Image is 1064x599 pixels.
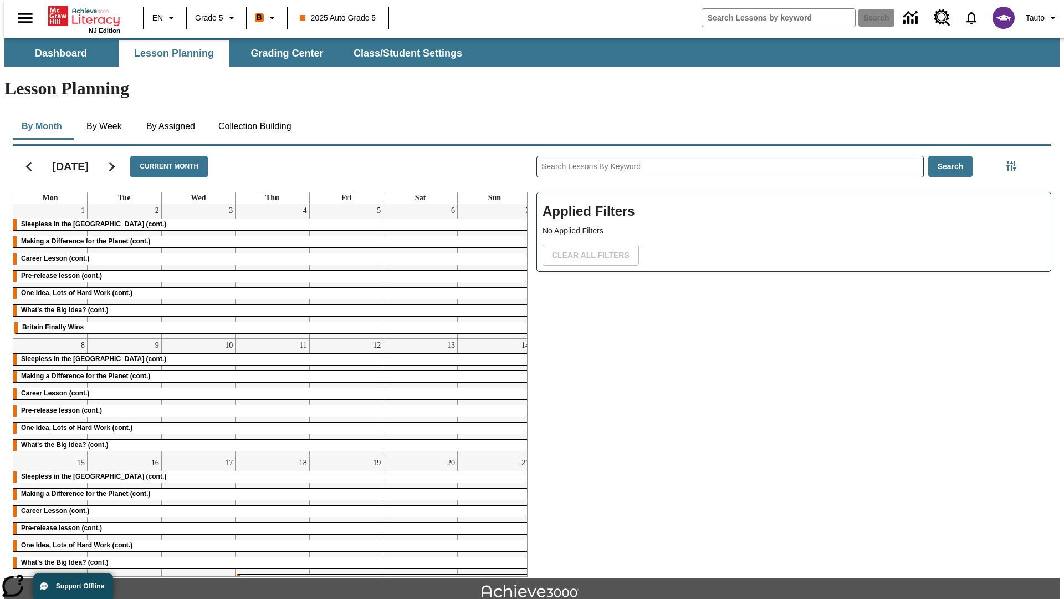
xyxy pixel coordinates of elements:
[153,204,161,217] a: September 2, 2025
[449,204,457,217] a: September 6, 2025
[543,225,1045,237] p: No Applied Filters
[339,192,354,204] a: Friday
[237,575,531,586] div: Cars of the Future? (cont.)
[209,113,300,140] button: Collection Building
[457,204,531,339] td: September 7, 2025
[13,113,71,140] button: By Month
[897,3,927,33] a: Data Center
[300,12,376,24] span: 2025 Auto Grade 5
[519,456,531,470] a: September 21, 2025
[52,160,89,173] h2: [DATE]
[21,255,89,262] span: Career Lesson (cont.)
[15,153,43,181] button: Previous
[40,192,60,204] a: Monday
[21,389,89,397] span: Career Lesson (cont.)
[223,456,235,470] a: September 17, 2025
[993,7,1015,29] img: avatar image
[13,540,531,551] div: One Idea, Lots of Hard Work (cont.)
[21,407,102,414] span: Pre-release lesson (cont.)
[445,339,457,352] a: September 13, 2025
[21,441,109,449] span: What's the Big Idea? (cont.)
[147,8,183,28] button: Language: EN, Select a language
[13,288,531,299] div: One Idea, Lots of Hard Work (cont.)
[250,8,283,28] button: Boost Class color is orange. Change class color
[301,204,309,217] a: September 4, 2025
[88,204,162,339] td: September 2, 2025
[76,113,132,140] button: By Week
[232,40,342,67] button: Grading Center
[227,204,235,217] a: September 3, 2025
[244,576,328,583] span: Cars of the Future? (cont.)
[79,339,87,352] a: September 8, 2025
[13,440,531,451] div: What's the Big Idea? (cont.)
[13,523,531,534] div: Pre-release lesson (cont.)
[98,153,126,181] button: Next
[75,456,87,470] a: September 15, 2025
[536,192,1051,272] div: Applied Filters
[13,236,531,247] div: Making a Difference for the Planet (cont.)
[413,192,428,204] a: Saturday
[445,456,457,470] a: September 20, 2025
[119,40,229,67] button: Lesson Planning
[21,272,102,280] span: Pre-release lesson (cont.)
[152,12,163,24] span: EN
[537,156,923,177] input: Search Lessons By Keyword
[927,3,957,33] a: Resource Center, Will open in new tab
[21,507,89,515] span: Career Lesson (cont.)
[56,582,104,590] span: Support Offline
[4,38,1060,67] div: SubNavbar
[188,192,208,204] a: Wednesday
[236,338,310,456] td: September 11, 2025
[116,192,132,204] a: Tuesday
[345,40,471,67] button: Class/Student Settings
[13,423,531,434] div: One Idea, Lots of Hard Work (cont.)
[191,8,243,28] button: Grade: Grade 5, Select a grade
[297,456,309,470] a: September 18, 2025
[263,192,282,204] a: Thursday
[21,541,132,549] span: One Idea, Lots of Hard Work (cont.)
[309,204,383,339] td: September 5, 2025
[1000,155,1022,177] button: Filters Side menu
[457,338,531,456] td: September 14, 2025
[13,371,531,382] div: Making a Difference for the Planet (cont.)
[543,198,1045,225] h2: Applied Filters
[161,204,236,339] td: September 3, 2025
[4,40,472,67] div: SubNavbar
[383,204,458,339] td: September 6, 2025
[13,204,88,339] td: September 1, 2025
[309,338,383,456] td: September 12, 2025
[21,490,150,498] span: Making a Difference for the Planet (cont.)
[130,156,208,177] button: Current Month
[195,12,223,24] span: Grade 5
[257,11,262,24] span: B
[4,78,1060,99] h1: Lesson Planning
[928,156,973,177] button: Search
[88,338,162,456] td: September 9, 2025
[375,204,383,217] a: September 5, 2025
[21,372,150,380] span: Making a Difference for the Planet (cont.)
[89,27,120,34] span: NJ Edition
[13,338,88,456] td: September 8, 2025
[702,9,855,27] input: search field
[21,220,166,228] span: Sleepless in the Animal Kingdom (cont.)
[4,141,528,577] div: Calendar
[223,339,235,352] a: September 10, 2025
[354,47,462,60] span: Class/Student Settings
[13,271,531,282] div: Pre-release lesson (cont.)
[986,3,1021,32] button: Select a new avatar
[528,141,1051,577] div: Search
[13,388,531,399] div: Career Lesson (cont.)
[9,2,42,34] button: Open side menu
[149,456,161,470] a: September 16, 2025
[137,113,204,140] button: By Assigned
[13,489,531,500] div: Making a Difference for the Planet (cont.)
[21,306,109,314] span: What's the Big Idea? (cont.)
[13,253,531,265] div: Career Lesson (cont.)
[161,338,236,456] td: September 10, 2025
[13,219,531,230] div: Sleepless in the Animal Kingdom (cont.)
[371,339,383,352] a: September 12, 2025
[22,323,84,331] span: Britain Finally Wins
[383,338,458,456] td: September 13, 2025
[21,473,166,480] span: Sleepless in the Animal Kingdom (cont.)
[13,557,531,568] div: What's the Big Idea? (cont.)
